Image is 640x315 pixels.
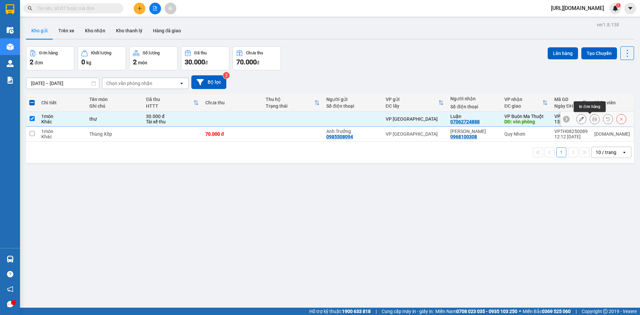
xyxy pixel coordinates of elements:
[556,147,566,157] button: 1
[450,134,477,139] div: 0968100308
[450,96,497,101] div: Người nhận
[149,3,161,14] button: file-add
[26,78,99,89] input: Select a date range.
[326,103,379,109] div: Số điện thoại
[548,47,578,59] button: Lên hàng
[504,103,542,109] div: ĐC giao
[111,23,148,39] button: Kho thanh lý
[627,5,633,11] span: caret-down
[134,3,145,14] button: plus
[594,100,630,105] div: Nhân viên
[257,60,259,65] span: đ
[181,46,229,70] button: Đã thu30.000đ
[137,6,142,11] span: plus
[205,131,259,137] div: 70.000 đ
[554,97,582,102] div: Mã GD
[450,104,497,109] div: Số điện thoại
[554,119,588,124] div: 13:19 [DATE]
[26,46,74,70] button: Đơn hàng2đơn
[597,21,619,28] div: ver 1.8.138
[35,60,43,65] span: đơn
[233,46,281,70] button: Chưa thu70.000đ
[89,131,139,137] div: Thùng Xốp
[80,23,111,39] button: Kho nhận
[236,58,257,66] span: 70.000
[326,129,379,134] div: Anh Trưởng
[78,46,126,70] button: Khối lượng0kg
[146,114,199,119] div: 30.000 đ
[28,6,32,11] span: search
[26,23,53,39] button: Kho gửi
[7,256,14,263] img: warehouse-icon
[574,101,606,112] div: In đơn hàng
[542,309,571,314] strong: 0369 525 060
[262,94,323,112] th: Toggle SortBy
[450,129,497,134] div: Anh Vũ
[7,271,13,277] span: question-circle
[576,308,577,315] span: |
[185,58,205,66] span: 30.000
[554,129,588,134] div: VPTH08250089
[554,114,588,119] div: VPTH08250090
[106,80,152,87] div: Chọn văn phòng nhận
[191,75,226,89] button: Bộ lọc
[504,131,548,137] div: Quy Nhơn
[138,60,147,65] span: món
[41,129,83,134] div: 1 món
[519,310,521,313] span: ⚪️
[39,51,58,55] div: Đơn hàng
[386,116,444,122] div: VP [GEOGRAPHIC_DATA]
[53,23,80,39] button: Trên xe
[616,3,621,8] sup: 1
[6,4,14,14] img: logo-vxr
[168,6,173,11] span: aim
[205,100,259,105] div: Chưa thu
[91,51,111,55] div: Khối lượng
[7,301,13,307] span: message
[30,58,33,66] span: 2
[551,94,591,112] th: Toggle SortBy
[435,308,517,315] span: Miền Nam
[89,116,139,122] div: thư
[7,286,13,292] span: notification
[546,4,609,12] span: [URL][DOMAIN_NAME]
[450,114,497,119] div: Luận
[266,97,314,102] div: Thu hộ
[501,94,551,112] th: Toggle SortBy
[612,5,618,11] img: icon-new-feature
[386,97,439,102] div: VP gửi
[37,5,115,12] input: Tìm tên, số ĐT hoặc mã đơn
[7,77,14,84] img: solution-icon
[342,309,371,314] strong: 1900 633 818
[165,3,176,14] button: aim
[594,131,630,137] div: tu.bb
[41,134,83,139] div: Khác
[382,308,434,315] span: Cung cấp máy in - giấy in:
[246,51,263,55] div: Chưa thu
[523,308,571,315] span: Miền Bắc
[581,47,617,59] button: Tạo Chuyến
[133,58,137,66] span: 2
[148,23,186,39] button: Hàng đã giao
[41,100,83,105] div: Chi tiết
[179,81,184,86] svg: open
[7,43,14,50] img: warehouse-icon
[223,72,230,79] sup: 2
[376,308,377,315] span: |
[386,131,444,137] div: VP [GEOGRAPHIC_DATA]
[86,60,91,65] span: kg
[146,97,193,102] div: Đã thu
[309,308,371,315] span: Hỗ trợ kỹ thuật:
[146,119,199,124] div: Tài xế thu
[554,103,582,109] div: Ngày ĐH
[382,94,447,112] th: Toggle SortBy
[596,149,616,156] div: 10 / trang
[143,51,160,55] div: Số lượng
[326,97,379,102] div: Người gửi
[153,6,157,11] span: file-add
[456,309,517,314] strong: 0708 023 035 - 0935 103 250
[504,97,542,102] div: VP nhận
[7,27,14,34] img: warehouse-icon
[624,3,636,14] button: caret-down
[143,94,202,112] th: Toggle SortBy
